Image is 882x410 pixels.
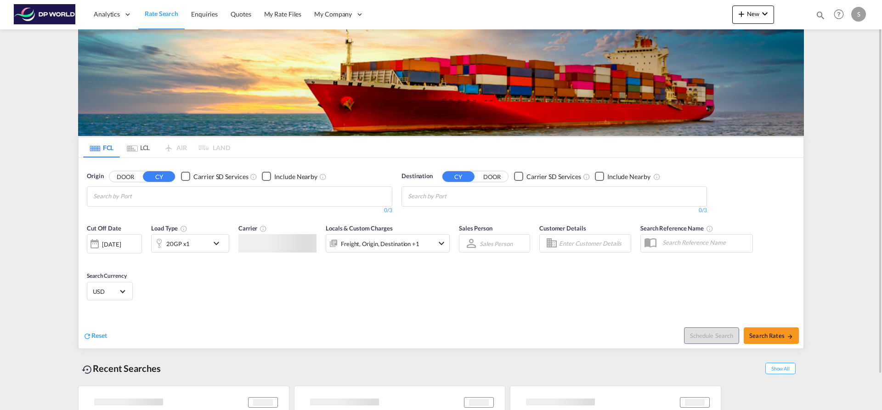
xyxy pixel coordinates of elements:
[436,238,447,249] md-icon: icon-chevron-down
[765,363,796,374] span: Show All
[87,207,392,214] div: 0/3
[14,4,76,25] img: c08ca190194411f088ed0f3ba295208c.png
[787,333,793,340] md-icon: icon-arrow-right
[93,287,119,296] span: USD
[408,189,495,204] input: Chips input.
[736,10,770,17] span: New
[109,171,141,182] button: DOOR
[732,6,774,24] button: icon-plus 400-fgNewicon-chevron-down
[260,225,267,232] md-icon: The selected Trucker/Carrierwill be displayed in the rate results If the rates are from another f...
[143,171,175,182] button: CY
[264,10,302,18] span: My Rate Files
[87,234,142,253] div: [DATE]
[749,332,793,339] span: Search Rates
[459,225,492,232] span: Sales Person
[262,172,317,181] md-checkbox: Checkbox No Ink
[583,173,590,180] md-icon: Unchecked: Search for CY (Container Yard) services for all selected carriers.Checked : Search for...
[83,332,91,340] md-icon: icon-refresh
[83,137,120,157] md-tab-item: FCL
[326,234,450,253] div: Freight Origin Destination Factory Stuffingicon-chevron-down
[92,285,128,298] md-select: Select Currency: $ USDUnited States Dollar
[87,272,127,279] span: Search Currency
[736,8,747,19] md-icon: icon-plus 400-fg
[193,172,248,181] div: Carrier SD Services
[851,7,866,22] div: S
[78,358,164,379] div: Recent Searches
[706,225,713,232] md-icon: Your search will be saved by the below given name
[559,236,628,250] input: Enter Customer Details
[93,189,181,204] input: Chips input.
[102,240,121,248] div: [DATE]
[82,364,93,375] md-icon: icon-backup-restore
[319,173,327,180] md-icon: Unchecked: Ignores neighbouring ports when fetching rates.Checked : Includes neighbouring ports w...
[94,10,120,19] span: Analytics
[78,29,804,136] img: LCL+%26+FCL+BACKGROUND.png
[401,172,433,181] span: Destination
[815,10,825,20] md-icon: icon-magnify
[83,331,107,341] div: icon-refreshReset
[815,10,825,24] div: icon-magnify
[831,6,851,23] div: Help
[181,172,248,181] md-checkbox: Checkbox No Ink
[595,172,650,181] md-checkbox: Checkbox No Ink
[151,234,229,253] div: 20GP x1icon-chevron-down
[341,237,419,250] div: Freight Origin Destination Factory Stuffing
[180,225,187,232] md-icon: icon-information-outline
[87,253,94,265] md-datepicker: Select
[831,6,847,22] span: Help
[684,327,739,344] button: Note: By default Schedule search will only considerorigin ports, destination ports and cut off da...
[514,172,581,181] md-checkbox: Checkbox No Ink
[166,237,190,250] div: 20GP x1
[658,236,752,249] input: Search Reference Name
[79,158,803,348] div: OriginDOOR CY Checkbox No InkUnchecked: Search for CY (Container Yard) services for all selected ...
[401,207,707,214] div: 0/3
[231,10,251,18] span: Quotes
[759,8,770,19] md-icon: icon-chevron-down
[326,225,393,232] span: Locals & Custom Charges
[653,173,661,180] md-icon: Unchecked: Ignores neighbouring ports when fetching rates.Checked : Includes neighbouring ports w...
[151,225,187,232] span: Load Type
[274,172,317,181] div: Include Nearby
[744,327,799,344] button: Search Ratesicon-arrow-right
[83,137,230,157] md-pagination-wrapper: Use the left and right arrow keys to navigate between tabs
[87,225,121,232] span: Cut Off Date
[238,225,267,232] span: Carrier
[92,187,184,204] md-chips-wrap: Chips container with autocompletion. Enter the text area, type text to search, and then use the u...
[479,237,514,250] md-select: Sales Person
[314,10,352,19] span: My Company
[407,187,499,204] md-chips-wrap: Chips container with autocompletion. Enter the text area, type text to search, and then use the u...
[211,238,226,249] md-icon: icon-chevron-down
[640,225,713,232] span: Search Reference Name
[539,225,586,232] span: Customer Details
[250,173,257,180] md-icon: Unchecked: Search for CY (Container Yard) services for all selected carriers.Checked : Search for...
[87,172,103,181] span: Origin
[145,10,178,17] span: Rate Search
[120,137,157,157] md-tab-item: LCL
[607,172,650,181] div: Include Nearby
[91,331,107,339] span: Reset
[442,171,475,182] button: CY
[526,172,581,181] div: Carrier SD Services
[191,10,218,18] span: Enquiries
[476,171,508,182] button: DOOR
